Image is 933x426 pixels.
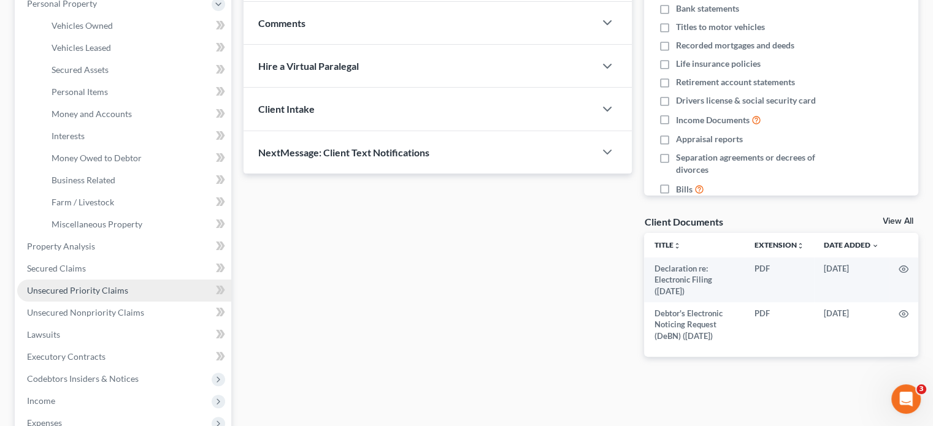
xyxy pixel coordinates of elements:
span: 3 [916,384,926,394]
td: PDF [745,302,814,347]
span: Bank statements [676,2,739,15]
span: Money and Accounts [52,108,132,119]
td: [DATE] [814,257,889,302]
span: Appraisal reports [676,133,743,145]
div: Client Documents [644,215,723,228]
span: Unsecured Priority Claims [27,285,128,295]
span: Secured Claims [27,263,86,273]
a: Date Added expand_more [824,240,879,249]
span: Miscellaneous Property [52,219,142,229]
a: Farm / Livestock [42,191,231,213]
i: unfold_more [673,242,680,249]
span: Hire a Virtual Paralegal [258,60,359,72]
a: Titleunfold_more [654,240,680,249]
span: Lawsuits [27,329,60,340]
span: Codebtors Insiders & Notices [27,373,139,384]
span: Secured Assets [52,64,109,75]
td: [DATE] [814,302,889,347]
iframe: Intercom live chat [891,384,921,414]
a: Money Owed to Debtor [42,147,231,169]
span: Drivers license & social security card [676,94,816,107]
span: Bills [676,183,693,196]
a: Personal Items [42,81,231,103]
a: Secured Assets [42,59,231,81]
a: Vehicles Owned [42,15,231,37]
span: Unsecured Nonpriority Claims [27,307,144,318]
span: Income [27,395,55,406]
span: Recorded mortgages and deeds [676,39,794,51]
span: Executory Contracts [27,351,106,362]
td: PDF [745,257,814,302]
a: Lawsuits [17,324,231,346]
a: Executory Contracts [17,346,231,368]
i: expand_more [872,242,879,249]
a: Extensionunfold_more [754,240,804,249]
a: Miscellaneous Property [42,213,231,235]
span: Comments [258,17,305,29]
a: Money and Accounts [42,103,231,125]
span: Vehicles Leased [52,42,111,53]
td: Debtor's Electronic Noticing Request (DeBN) ([DATE]) [644,302,745,347]
span: Money Owed to Debtor [52,153,142,163]
span: Income Documents [676,114,750,126]
a: Property Analysis [17,235,231,257]
span: Titles to motor vehicles [676,21,765,33]
a: View All [883,217,913,226]
span: Property Analysis [27,241,95,251]
td: Declaration re: Electronic Filing ([DATE]) [644,257,745,302]
span: Life insurance policies [676,58,761,70]
a: Interests [42,125,231,147]
a: Secured Claims [17,257,231,280]
a: Business Related [42,169,231,191]
span: Interests [52,131,85,141]
span: Client Intake [258,103,315,115]
a: Unsecured Nonpriority Claims [17,302,231,324]
span: Retirement account statements [676,76,795,88]
i: unfold_more [797,242,804,249]
a: Unsecured Priority Claims [17,280,231,302]
span: Vehicles Owned [52,20,113,31]
span: NextMessage: Client Text Notifications [258,146,429,158]
span: Farm / Livestock [52,197,114,207]
a: Vehicles Leased [42,37,231,59]
span: Business Related [52,175,115,185]
span: Personal Items [52,86,108,97]
span: Separation agreements or decrees of divorces [676,151,839,176]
